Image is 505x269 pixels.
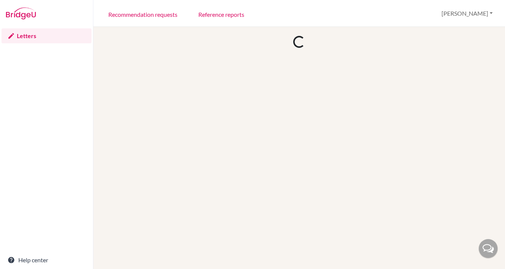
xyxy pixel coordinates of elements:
button: [PERSON_NAME] [438,6,496,21]
a: Reference reports [192,1,250,27]
a: Help center [1,253,92,268]
div: Loading... [291,34,308,50]
a: Recommendation requests [102,1,183,27]
img: Bridge-U [6,7,36,19]
a: Letters [1,28,92,43]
